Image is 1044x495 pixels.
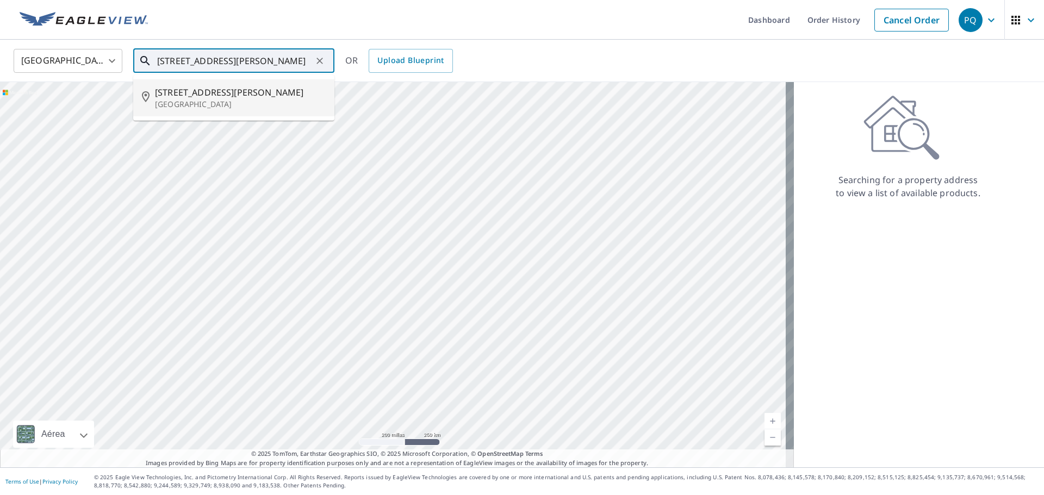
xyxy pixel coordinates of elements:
[251,449,543,459] span: © 2025 TomTom, Earthstar Geographics SIO, © 2025 Microsoft Corporation, ©
[157,46,312,76] input: Search by address or latitude-longitude
[13,421,94,448] div: Aérea
[377,54,444,67] span: Upload Blueprint
[345,49,453,73] div: OR
[525,449,543,458] a: Terms
[5,478,39,485] a: Terms of Use
[38,421,69,448] div: Aérea
[765,429,781,446] a: Nivel actual 5, alejar
[14,46,122,76] div: [GEOGRAPHIC_DATA]
[959,8,983,32] div: PQ
[20,12,148,28] img: EV Logo
[155,99,326,110] p: [GEOGRAPHIC_DATA]
[369,49,452,73] a: Upload Blueprint
[477,449,523,458] a: OpenStreetMap
[765,413,781,429] a: Nivel actual 5, ampliar
[874,9,949,32] a: Cancel Order
[155,86,326,99] span: [STREET_ADDRESS][PERSON_NAME]
[42,478,78,485] a: Privacy Policy
[5,478,78,485] p: |
[94,473,1039,490] p: © 2025 Eagle View Technologies, Inc. and Pictometry International Corp. All Rights Reserved. Repo...
[835,173,981,199] p: Searching for a property address to view a list of available products.
[312,53,327,68] button: Clear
